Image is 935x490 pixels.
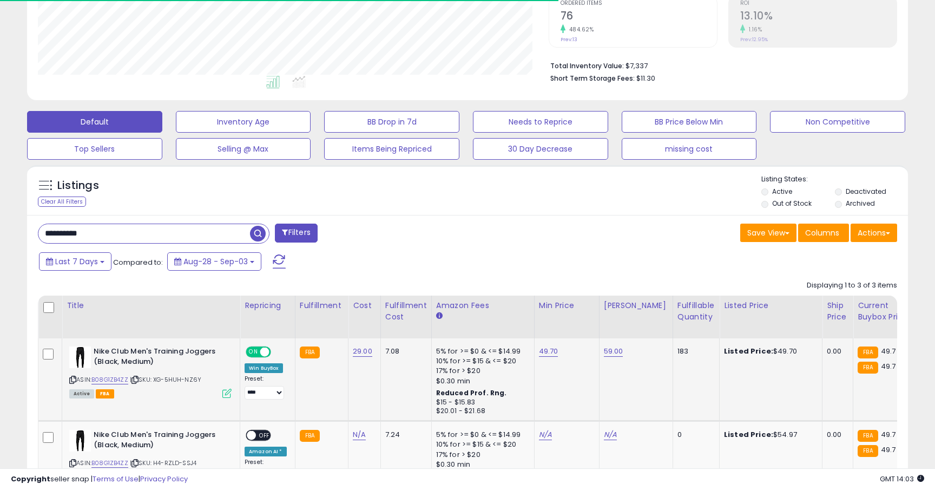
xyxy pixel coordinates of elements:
button: Last 7 Days [39,252,111,271]
a: N/A [604,429,617,440]
span: FBA [96,389,114,398]
b: Total Inventory Value: [550,61,624,70]
small: 484.62% [565,25,594,34]
span: 49.7 [881,346,896,356]
b: Listed Price: [724,429,773,440]
div: Min Price [539,300,595,311]
button: Inventory Age [176,111,311,133]
button: Actions [851,224,897,242]
div: seller snap | | [11,474,188,485]
a: N/A [539,429,552,440]
span: 49.7 [881,429,896,440]
div: Title [67,300,235,311]
span: 49.7 [881,445,896,455]
b: Reduced Prof. Rng. [436,388,507,397]
div: 183 [677,347,711,356]
b: Nike Club Men's Training Joggers (Black, Medium) [94,347,225,369]
button: Default [27,111,162,133]
b: Listed Price: [724,346,773,356]
div: 0.00 [827,347,845,356]
div: Preset: [245,375,287,400]
div: 10% for >= $15 & <= $20 [436,356,526,366]
div: $15 - $15.83 [436,398,526,407]
span: $11.30 [636,73,655,83]
span: 49.7 [881,361,896,371]
div: $0.30 min [436,376,526,386]
label: Archived [846,199,875,208]
div: 0.00 [827,430,845,440]
div: $54.97 [724,430,814,440]
img: 21MlbwdvUTS._SL40_.jpg [69,430,91,452]
div: Cost [353,300,376,311]
button: Items Being Repriced [324,138,459,160]
div: Amazon Fees [436,300,530,311]
div: Win BuyBox [245,363,283,373]
small: FBA [858,362,878,374]
button: missing cost [622,138,757,160]
div: 17% for > $20 [436,450,526,460]
button: BB Price Below Min [622,111,757,133]
div: 7.08 [385,347,423,356]
button: Save View [740,224,796,242]
span: OFF [269,348,287,357]
small: Amazon Fees. [436,311,443,321]
small: FBA [858,445,878,457]
b: Nike Club Men's Training Joggers (Black, Medium) [94,430,225,453]
div: 10% for >= $15 & <= $20 [436,440,526,449]
span: 2025-09-11 14:03 GMT [880,474,924,484]
div: 17% for > $20 [436,366,526,376]
div: ASIN: [69,430,232,480]
small: FBA [858,347,878,358]
div: Fulfillable Quantity [677,300,715,323]
div: [PERSON_NAME] [604,300,668,311]
p: Listing States: [761,174,907,185]
small: 1.16% [745,25,762,34]
div: Amazon AI * [245,447,287,456]
button: Columns [798,224,849,242]
div: Fulfillment Cost [385,300,427,323]
span: | SKU: XG-5HUH-NZ6Y [130,375,201,384]
div: 5% for >= $0 & <= $14.99 [436,430,526,440]
div: 7.24 [385,430,423,440]
small: FBA [300,347,320,358]
div: 0 [677,430,711,440]
a: Terms of Use [93,474,139,484]
label: Deactivated [846,187,886,196]
h2: 13.10% [740,10,897,24]
small: FBA [858,430,878,442]
button: 30 Day Decrease [473,138,608,160]
small: Prev: 12.95% [740,36,768,43]
button: Needs to Reprice [473,111,608,133]
span: ON [247,348,260,357]
span: Ordered Items [561,1,717,6]
button: BB Drop in 7d [324,111,459,133]
label: Out of Stock [772,199,812,208]
a: 49.70 [539,346,558,357]
div: Ship Price [827,300,848,323]
div: Fulfillment [300,300,344,311]
div: $20.01 - $21.68 [436,407,526,416]
button: Non Competitive [770,111,905,133]
span: Aug-28 - Sep-03 [183,256,248,267]
div: Listed Price [724,300,818,311]
small: Prev: 13 [561,36,577,43]
h5: Listings [57,178,99,193]
a: Privacy Policy [140,474,188,484]
div: Clear All Filters [38,197,86,207]
div: Current Buybox Price [858,300,913,323]
strong: Copyright [11,474,50,484]
span: OFF [256,431,273,440]
button: Filters [275,224,317,243]
span: Last 7 Days [55,256,98,267]
a: 29.00 [353,346,372,357]
button: Aug-28 - Sep-03 [167,252,261,271]
div: Repricing [245,300,291,311]
a: 59.00 [604,346,623,357]
a: B08G1ZB4ZZ [91,375,128,384]
span: ROI [740,1,897,6]
img: 21MlbwdvUTS._SL40_.jpg [69,347,91,368]
span: Columns [805,227,839,238]
div: Displaying 1 to 3 of 3 items [807,280,897,291]
b: Short Term Storage Fees: [550,74,635,83]
div: ASIN: [69,347,232,397]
